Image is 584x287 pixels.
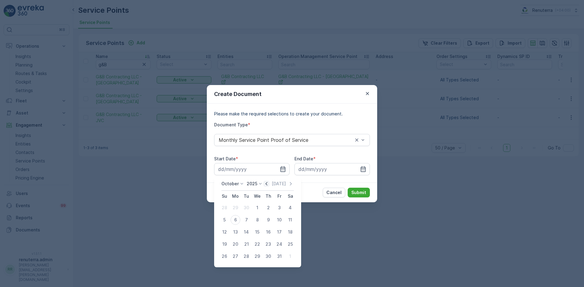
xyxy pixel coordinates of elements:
div: 16 [263,227,273,237]
div: 29 [231,203,240,213]
div: 31 [274,251,284,261]
div: 13 [231,227,240,237]
div: 24 [274,239,284,249]
p: Submit [351,190,366,196]
div: 3 [274,203,284,213]
div: 18 [285,227,295,237]
th: Sunday [219,191,230,202]
div: 11 [285,215,295,225]
th: Monday [230,191,241,202]
div: 21 [242,239,251,249]
div: 30 [242,203,251,213]
div: 10 [274,215,284,225]
div: 8 [252,215,262,225]
div: 29 [252,251,262,261]
div: 30 [263,251,273,261]
th: Wednesday [252,191,263,202]
div: 27 [231,251,240,261]
div: 28 [242,251,251,261]
label: End Date [294,156,313,161]
label: Document Type [214,122,248,127]
p: [DATE] [272,181,286,187]
p: 2025 [247,181,257,187]
th: Friday [274,191,285,202]
div: 6 [231,215,240,225]
th: Thursday [263,191,274,202]
div: 12 [220,227,229,237]
div: 9 [263,215,273,225]
div: 22 [252,239,262,249]
th: Tuesday [241,191,252,202]
div: 15 [252,227,262,237]
input: dd/mm/yyyy [214,163,290,175]
button: Cancel [323,188,345,197]
div: 4 [285,203,295,213]
p: Cancel [326,190,342,196]
div: 19 [220,239,229,249]
div: 1 [252,203,262,213]
div: 23 [263,239,273,249]
th: Saturday [285,191,296,202]
div: 25 [285,239,295,249]
p: Create Document [214,90,262,98]
p: Please make the required selections to create your document. [214,111,370,117]
div: 20 [231,239,240,249]
div: 5 [220,215,229,225]
div: 2 [263,203,273,213]
input: dd/mm/yyyy [294,163,370,175]
div: 17 [274,227,284,237]
div: 26 [220,251,229,261]
div: 1 [285,251,295,261]
div: 14 [242,227,251,237]
p: October [221,181,239,187]
button: Submit [348,188,370,197]
div: 7 [242,215,251,225]
div: 28 [220,203,229,213]
label: Start Date [214,156,236,161]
